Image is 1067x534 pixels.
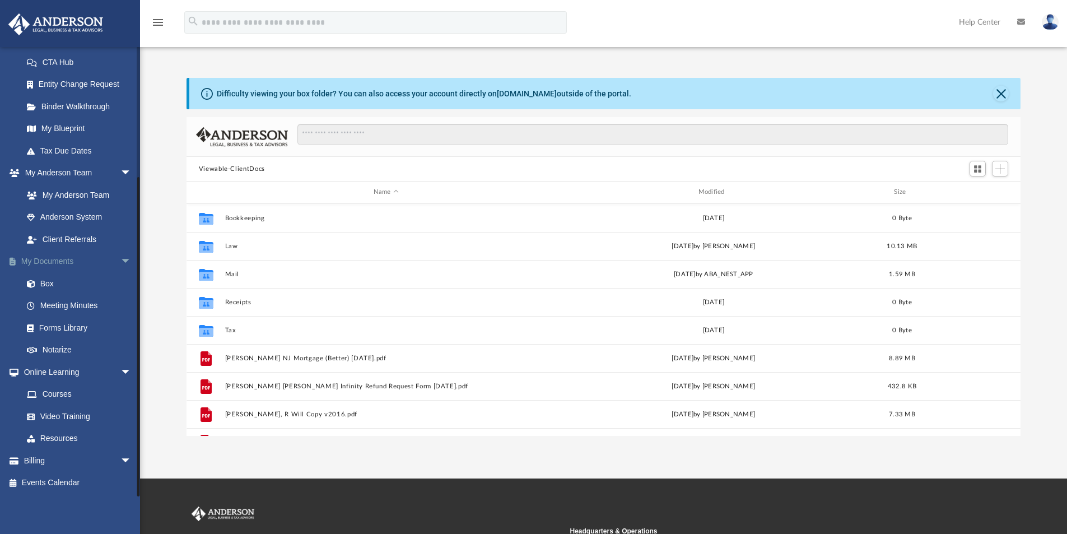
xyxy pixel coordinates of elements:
button: Switch to Grid View [970,161,986,177]
div: [DATE] by [PERSON_NAME] [552,381,875,391]
a: Courses [16,383,143,406]
div: Size [879,187,924,197]
div: [DATE] by [PERSON_NAME] [552,353,875,363]
a: My Anderson Team [16,184,137,206]
span: arrow_drop_down [120,162,143,185]
a: Video Training [16,405,137,428]
span: arrow_drop_down [120,361,143,384]
span: 432.8 KB [888,383,916,389]
div: Modified [552,187,874,197]
div: [DATE] [552,213,875,223]
a: My Documentsarrow_drop_down [8,250,148,273]
a: CTA Hub [16,51,148,73]
span: 1.59 MB [889,271,915,277]
a: Notarize [16,339,148,361]
img: Anderson Advisors Platinum Portal [189,507,257,521]
img: Anderson Advisors Platinum Portal [5,13,106,35]
span: 10.13 MB [887,243,917,249]
button: Viewable-ClientDocs [199,164,265,174]
div: Difficulty viewing your box folder? You can also access your account directly on outside of the p... [217,88,631,100]
div: [DATE] by [PERSON_NAME] [552,409,875,419]
a: My Blueprint [16,118,143,140]
i: menu [151,16,165,29]
div: [DATE] [552,297,875,307]
a: Binder Walkthrough [16,95,148,118]
span: 0 Byte [892,327,912,333]
a: Meeting Minutes [16,295,148,317]
span: 8.89 MB [889,355,915,361]
button: [PERSON_NAME], R Will Copy v2016.pdf [225,411,547,418]
button: Close [993,86,1009,101]
span: arrow_drop_down [120,250,143,273]
a: Billingarrow_drop_down [8,449,148,472]
a: Events Calendar [8,472,148,494]
a: Forms Library [16,317,143,339]
button: Law [225,243,547,250]
span: arrow_drop_down [120,449,143,472]
button: [PERSON_NAME] [PERSON_NAME] Infinity Refund Request Form [DATE].pdf [225,383,547,390]
button: Add [992,161,1009,177]
a: Anderson System [16,206,143,229]
input: Search files and folders [297,124,1008,145]
div: grid [187,204,1021,436]
i: search [187,15,199,27]
button: Receipts [225,299,547,306]
div: [DATE] by ABA_NEST_APP [552,269,875,279]
a: [DOMAIN_NAME] [497,89,557,98]
img: User Pic [1042,14,1059,30]
button: Bookkeeping [225,215,547,222]
span: 0 Byte [892,299,912,305]
a: menu [151,21,165,29]
button: [PERSON_NAME] NJ Mortgage (Better) [DATE].pdf [225,355,547,362]
button: Tax [225,327,547,334]
div: id [929,187,1008,197]
div: Name [224,187,547,197]
a: Client Referrals [16,228,143,250]
a: My Anderson Teamarrow_drop_down [8,162,143,184]
span: 7.33 MB [889,411,915,417]
div: [DATE] [552,325,875,335]
a: Online Learningarrow_drop_down [8,361,143,383]
a: Tax Due Dates [16,140,148,162]
div: id [192,187,220,197]
span: 0 Byte [892,215,912,221]
button: Mail [225,271,547,278]
a: Box [16,272,143,295]
a: Resources [16,428,143,450]
a: Entity Change Request [16,73,148,96]
div: [DATE] by [PERSON_NAME] [552,241,875,251]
